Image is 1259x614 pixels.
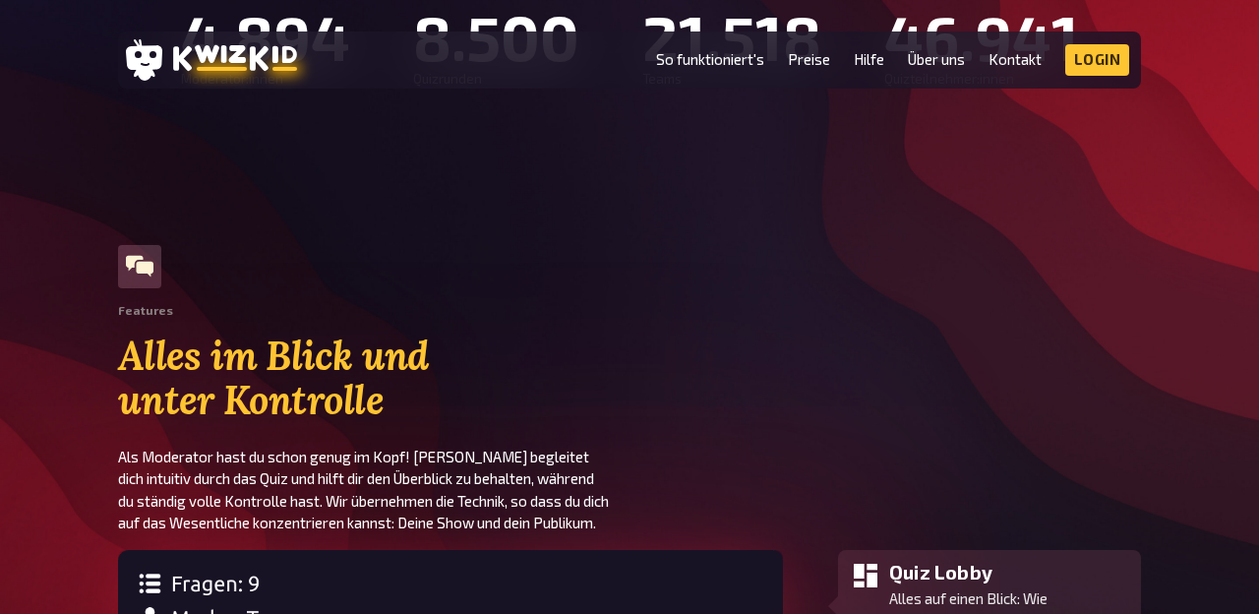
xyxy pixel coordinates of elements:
div: 8.500 [413,1,579,72]
a: Über uns [908,51,965,68]
div: Features [118,304,173,318]
a: Hilfe [854,51,884,68]
h2: Alles im Blick und unter Kontrolle [118,334,629,424]
div: 46.941 [884,1,1079,72]
a: So funktioniert's [656,51,764,68]
a: Preise [788,51,830,68]
a: Login [1065,44,1130,76]
p: Als Moderator hast du schon genug im Kopf! [PERSON_NAME] begleitet dich intuitiv durch das Quiz u... [118,446,629,534]
div: 21.518 [642,1,821,72]
div: 4.894 [181,1,350,72]
h3: Quiz Lobby [889,558,1133,587]
a: Kontakt [989,51,1042,68]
